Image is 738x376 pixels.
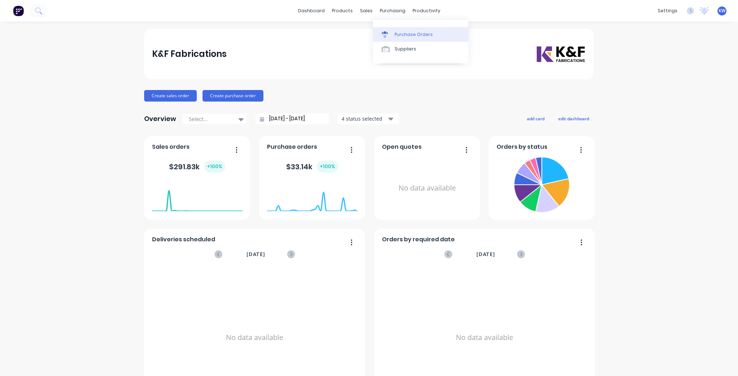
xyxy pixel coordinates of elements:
[144,90,197,102] button: Create sales order
[553,114,594,123] button: edit dashboard
[719,8,725,14] span: KW
[246,250,265,258] span: [DATE]
[317,161,338,173] div: + 100 %
[338,113,399,124] button: 4 status selected
[267,143,317,151] span: Purchase orders
[203,90,263,102] button: Create purchase order
[395,46,416,52] div: Suppliers
[373,27,468,41] a: Purchase Orders
[376,5,409,16] div: purchasing
[497,143,547,151] span: Orders by status
[382,154,472,222] div: No data available
[654,5,681,16] div: settings
[144,112,176,126] div: Overview
[13,5,24,16] img: Factory
[535,45,586,63] img: K&F Fabrications
[382,235,455,244] span: Orders by required date
[169,161,225,173] div: $ 291.83k
[204,161,225,173] div: + 100 %
[522,114,549,123] button: add card
[294,5,328,16] a: dashboard
[152,47,227,61] div: K&F Fabrications
[286,161,338,173] div: $ 33.14k
[395,31,433,38] div: Purchase Orders
[382,143,422,151] span: Open quotes
[356,5,376,16] div: sales
[328,5,356,16] div: products
[342,115,387,122] div: 4 status selected
[476,250,495,258] span: [DATE]
[373,42,468,56] a: Suppliers
[409,5,444,16] div: productivity
[152,143,190,151] span: Sales orders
